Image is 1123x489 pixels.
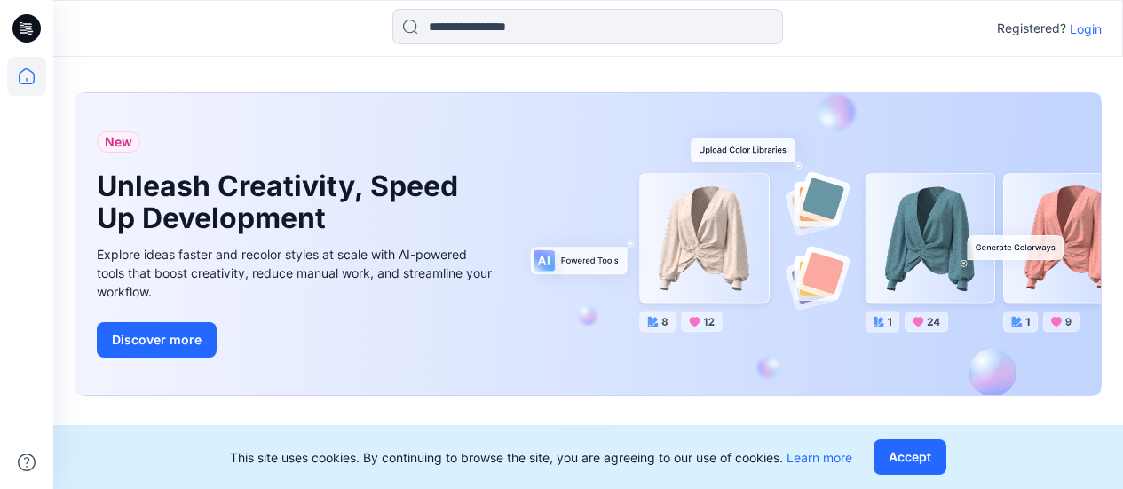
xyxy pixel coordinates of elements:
[97,322,496,358] a: Discover more
[97,322,217,358] button: Discover more
[97,245,496,301] div: Explore ideas faster and recolor styles at scale with AI-powered tools that boost creativity, red...
[230,448,852,467] p: This site uses cookies. By continuing to browse the site, you are agreeing to our use of cookies.
[1070,20,1102,38] p: Login
[874,439,946,475] button: Accept
[997,18,1066,39] p: Registered?
[787,450,852,465] a: Learn more
[105,131,132,153] span: New
[97,170,470,234] h1: Unleash Creativity, Speed Up Development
